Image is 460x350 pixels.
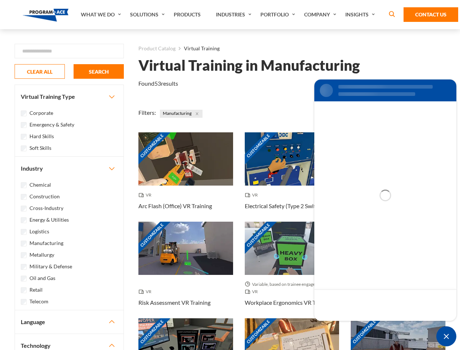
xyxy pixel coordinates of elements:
[30,121,74,129] label: Emergency & Safety
[30,144,51,152] label: Soft Skills
[21,110,27,116] input: Corporate
[138,79,178,88] p: Found results
[21,287,27,293] input: Retail
[21,264,27,270] input: Military & Defense
[245,191,261,199] span: VR
[154,80,161,87] em: 53
[30,227,49,236] label: Logistics
[21,206,27,211] input: Cross-Industry
[30,132,54,140] label: Hard Skills
[30,109,53,117] label: Corporate
[21,276,27,281] input: Oil and Gas
[21,252,27,258] input: Metallurgy
[138,132,233,222] a: Customizable Thumbnail - Arc Flash (Office) VR Training VR Arc Flash (Office) VR Training
[176,44,220,53] li: Virtual Training
[138,44,176,53] a: Product Catalog
[21,241,27,246] input: Manufacturing
[404,7,458,22] a: Contact Us
[245,288,261,295] span: VR
[30,216,69,224] label: Energy & Utilities
[21,299,27,305] input: Telecom
[21,122,27,128] input: Emergency & Safety
[245,222,339,318] a: Customizable Thumbnail - Workplace Ergonomics VR Training Variable, based on trainee engagement w...
[138,59,360,72] h1: Virtual Training in Manufacturing
[30,286,43,294] label: Retail
[21,182,27,188] input: Chemical
[245,132,339,222] a: Customizable Thumbnail - Electrical Safety (Type 2 Switchgear) VR Training VR Electrical Safety (...
[15,64,65,79] button: CLEAR ALL
[21,217,27,223] input: Energy & Utilities
[21,134,27,140] input: Hard Skills
[15,157,123,180] button: Industry
[30,204,63,212] label: Cross-Industry
[30,192,60,201] label: Construction
[21,194,27,200] input: Construction
[30,239,63,247] label: Manufacturing
[30,262,72,271] label: Military & Defense
[138,109,156,116] span: Filters:
[138,298,211,307] h3: Risk Assessment VR Training
[21,229,27,235] input: Logistics
[21,145,27,151] input: Soft Skills
[312,78,458,323] iframe: SalesIQ Chat Window
[30,181,51,189] label: Chemical
[15,85,123,108] button: Virtual Training Type
[138,44,445,53] nav: breadcrumb
[138,202,212,210] h3: Arc Flash (Office) VR Training
[138,288,154,295] span: VR
[245,202,339,210] h3: Electrical Safety (Type 2 Switchgear) VR Training
[245,298,333,307] h3: Workplace Ergonomics VR Training
[30,297,48,306] label: Telecom
[160,110,203,118] span: Manufacturing
[245,281,339,288] span: Variable, based on trainee engagement with exercises.
[30,251,54,259] label: Metallurgy
[23,9,69,22] img: Program-Ace
[436,326,456,346] span: Minimize live chat window
[138,191,154,199] span: VR
[436,326,456,346] div: Chat Widget
[193,110,201,118] button: Close
[138,222,233,318] a: Customizable Thumbnail - Risk Assessment VR Training VR Risk Assessment VR Training
[30,274,55,282] label: Oil and Gas
[15,310,123,334] button: Language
